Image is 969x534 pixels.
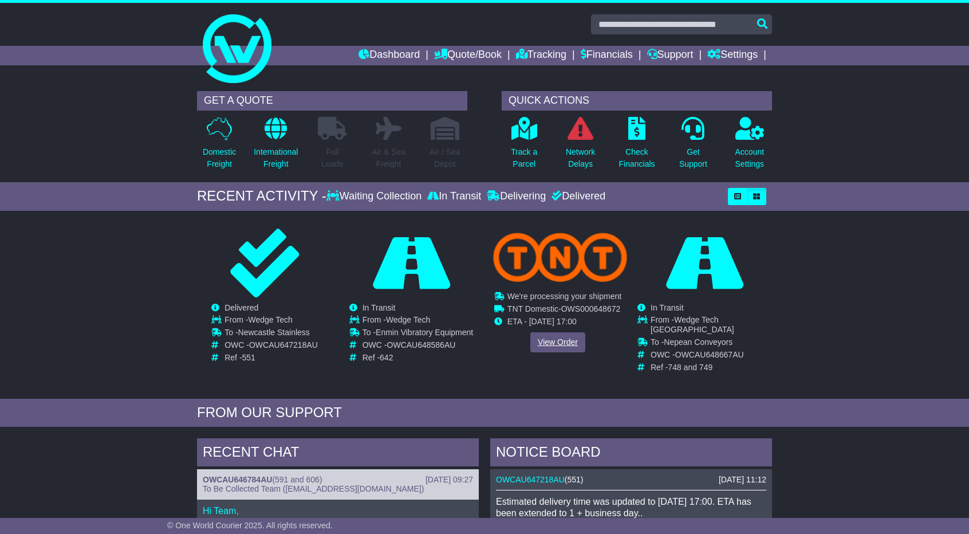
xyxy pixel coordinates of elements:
[516,46,566,65] a: Tracking
[386,315,430,324] span: Wedge Tech
[664,337,732,347] span: Nepean Conveyors
[254,146,298,170] p: International Freight
[363,353,474,363] td: Ref -
[668,363,712,372] span: 748 and 749
[202,116,237,176] a: DomesticFreight
[203,475,473,485] div: ( )
[242,353,255,362] span: 551
[387,340,456,350] span: OWCAU648586AU
[253,116,298,176] a: InternationalFreight
[424,190,484,203] div: In Transit
[484,190,549,203] div: Delivering
[197,91,467,111] div: GET A QUOTE
[549,190,605,203] div: Delivered
[565,116,596,176] a: NetworkDelays
[651,363,771,372] td: Ref -
[363,303,396,312] span: In Transit
[651,315,771,337] td: From -
[238,328,310,337] span: Newcastle Stainless
[224,315,318,328] td: From -
[197,188,326,205] div: RECENT ACTIVITY -
[359,46,420,65] a: Dashboard
[224,340,318,353] td: OWC -
[363,340,474,353] td: OWC -
[530,332,585,352] a: View Order
[507,316,577,325] span: ETA - [DATE] 17:00
[203,146,236,170] p: Domestic Freight
[224,303,258,312] span: Delivered
[490,438,772,469] div: NOTICE BOARD
[376,328,473,337] span: Enmin Vibratory Equipment
[581,46,633,65] a: Financials
[619,146,655,170] p: Check Financials
[561,304,621,313] span: OWS000648672
[275,475,320,484] span: 591 and 606
[679,146,707,170] p: Get Support
[496,475,565,484] a: OWCAU647218AU
[566,146,595,170] p: Network Delays
[507,304,558,313] span: TNT Domestic
[735,146,765,170] p: Account Settings
[675,350,744,359] span: OWCAU648667AU
[707,46,758,65] a: Settings
[224,353,318,363] td: Ref -
[568,475,581,484] span: 551
[326,190,424,203] div: Waiting Collection
[507,292,621,301] span: We're processing your shipment
[248,315,292,324] span: Wedge Tech
[496,475,766,485] div: ( )
[647,46,694,65] a: Support
[651,337,771,350] td: To -
[372,146,405,170] p: Air & Sea Freight
[511,146,537,170] p: Track a Parcel
[735,116,765,176] a: AccountSettings
[679,116,708,176] a: GetSupport
[363,328,474,340] td: To -
[430,146,460,170] p: Air / Sea Depot
[510,116,538,176] a: Track aParcel
[651,303,684,312] span: In Transit
[619,116,656,176] a: CheckFinancials
[493,233,627,282] img: TNT_Domestic.png
[507,304,621,316] td: -
[318,146,346,170] p: Full Loads
[651,315,734,334] span: Wedge Tech [GEOGRAPHIC_DATA]
[249,340,318,350] span: OWCAU647218AU
[167,521,333,530] span: © One World Courier 2025. All rights reserved.
[434,46,502,65] a: Quote/Book
[380,353,393,362] span: 642
[197,438,479,469] div: RECENT CHAT
[426,475,473,485] div: [DATE] 09:27
[203,484,424,493] span: To Be Collected Team ([EMAIL_ADDRESS][DOMAIN_NAME])
[502,91,772,111] div: QUICK ACTIONS
[363,315,474,328] td: From -
[203,475,272,484] a: OWCAU646784AU
[719,475,766,485] div: [DATE] 11:12
[496,496,766,518] div: Estimated delivery time was updated to [DATE] 17:00. ETA has been extended to 1 + business day..
[224,328,318,340] td: To -
[197,405,772,421] div: FROM OUR SUPPORT
[651,350,771,363] td: OWC -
